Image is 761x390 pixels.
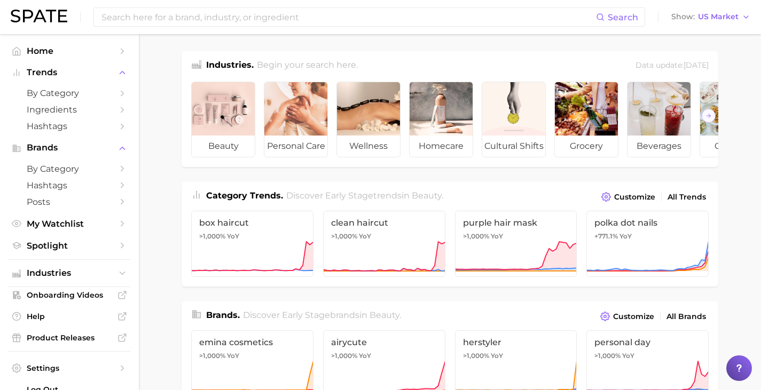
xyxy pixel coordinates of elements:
[455,211,577,277] a: purple hair mask>1,000% YoY
[359,352,371,360] span: YoY
[622,352,634,360] span: YoY
[27,219,112,229] span: My Watchlist
[192,136,255,157] span: beauty
[9,237,130,254] a: Spotlight
[27,46,112,56] span: Home
[702,109,716,123] button: Scroll Right
[11,10,67,22] img: SPATE
[586,211,709,277] a: polka dot nails+771.1% YoY
[27,105,112,115] span: Ingredients
[206,310,240,320] span: Brands .
[594,352,621,360] span: >1,000%
[410,136,473,157] span: homecare
[191,211,313,277] a: box haircut>1,000% YoY
[27,363,112,373] span: Settings
[619,232,632,241] span: YoY
[463,218,569,228] span: purple hair mask
[331,232,357,240] span: >1,000%
[370,310,399,320] span: beauty
[331,352,357,360] span: >1,000%
[27,197,112,207] span: Posts
[555,136,618,157] span: grocery
[27,312,112,321] span: Help
[337,136,400,157] span: wellness
[664,309,709,324] a: All Brands
[27,88,112,98] span: by Category
[9,161,130,177] a: by Category
[227,232,239,241] span: YoY
[264,82,328,157] a: personal care
[491,352,503,360] span: YoY
[598,309,657,324] button: Customize
[9,101,130,118] a: Ingredients
[9,308,130,324] a: Help
[412,190,442,201] span: beauty
[613,312,654,321] span: Customize
[665,190,709,204] a: All Trends
[336,82,401,157] a: wellness
[264,136,327,157] span: personal care
[27,68,112,77] span: Trends
[9,287,130,303] a: Onboarding Videos
[206,190,283,201] span: Category Trends .
[614,193,655,202] span: Customize
[463,352,489,360] span: >1,000%
[554,82,618,157] a: grocery
[27,290,112,300] span: Onboarding Videos
[9,360,130,376] a: Settings
[227,352,239,360] span: YoY
[594,218,701,228] span: polka dot nails
[482,136,545,157] span: cultural shifts
[191,82,255,157] a: beauty
[463,232,489,240] span: >1,000%
[9,43,130,59] a: Home
[243,310,401,320] span: Discover Early Stage brands in .
[599,189,658,204] button: Customize
[9,194,130,210] a: Posts
[668,193,706,202] span: All Trends
[671,14,695,20] span: Show
[491,232,503,241] span: YoY
[669,10,753,24] button: ShowUS Market
[9,65,130,81] button: Trends
[199,352,225,360] span: >1,000%
[627,82,691,157] a: beverages
[331,218,437,228] span: clean haircut
[323,211,445,277] a: clean haircut>1,000% YoY
[27,164,112,174] span: by Category
[636,59,709,73] div: Data update: [DATE]
[27,180,112,190] span: Hashtags
[27,268,112,278] span: Industries
[9,216,130,232] a: My Watchlist
[9,265,130,281] button: Industries
[199,232,225,240] span: >1,000%
[608,12,638,22] span: Search
[206,59,254,73] h1: Industries.
[331,337,437,347] span: airycute
[594,232,618,240] span: +771.1%
[463,337,569,347] span: herstyler
[9,118,130,134] a: Hashtags
[698,14,739,20] span: US Market
[286,190,443,201] span: Discover Early Stage trends in .
[594,337,701,347] span: personal day
[27,121,112,131] span: Hashtags
[100,8,596,26] input: Search here for a brand, industry, or ingredient
[199,218,305,228] span: box haircut
[27,333,112,343] span: Product Releases
[482,82,546,157] a: cultural shifts
[666,312,706,321] span: All Brands
[359,232,371,241] span: YoY
[27,241,112,251] span: Spotlight
[27,143,112,153] span: Brands
[409,82,473,157] a: homecare
[627,136,691,157] span: beverages
[9,140,130,156] button: Brands
[199,337,305,347] span: emina cosmetics
[9,330,130,346] a: Product Releases
[257,59,358,73] h2: Begin your search here.
[9,85,130,101] a: by Category
[9,177,130,194] a: Hashtags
